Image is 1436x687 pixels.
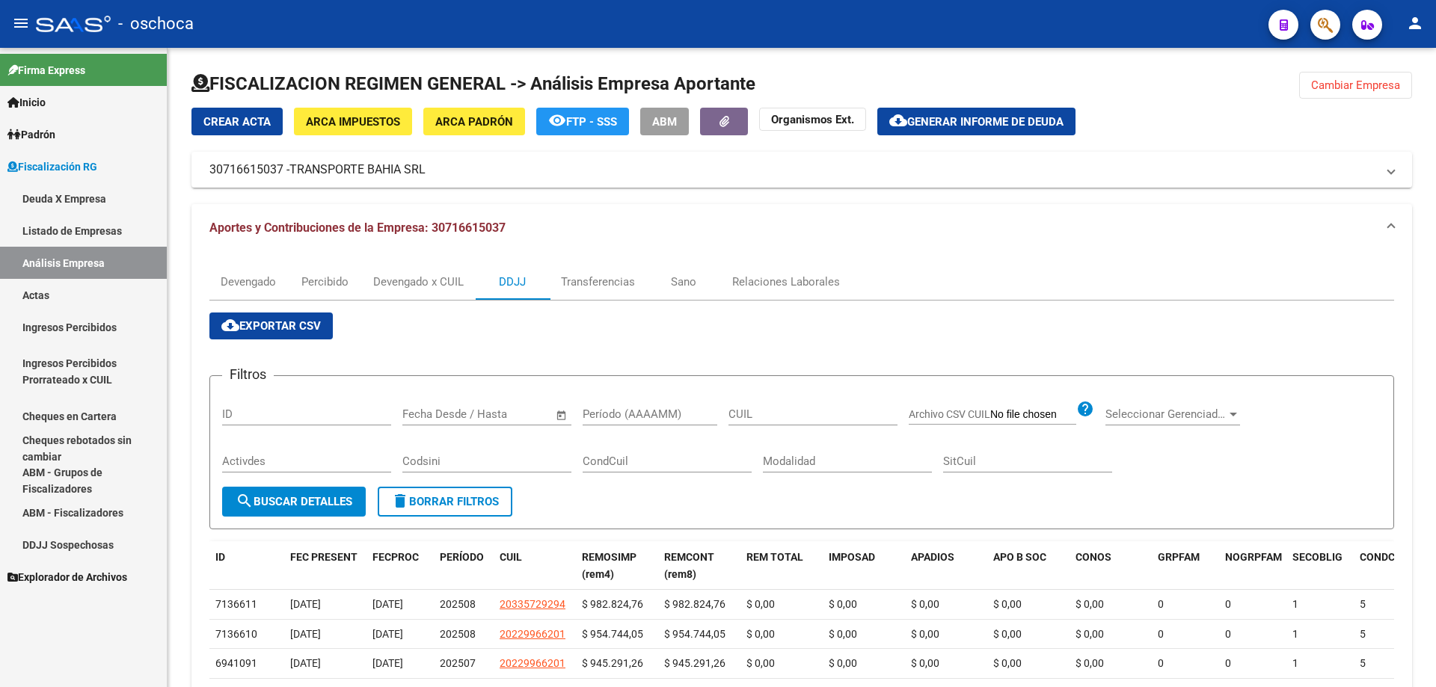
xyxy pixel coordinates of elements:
mat-icon: search [236,492,254,510]
span: APADIOS [911,551,954,563]
span: GRPFAM [1158,551,1200,563]
button: Buscar Detalles [222,487,366,517]
span: Cambiar Empresa [1311,78,1400,92]
datatable-header-cell: SECOBLIG [1286,541,1354,591]
div: Transferencias [561,274,635,290]
span: 0 [1225,598,1231,610]
span: [DATE] [372,657,403,669]
mat-icon: remove_red_eye [548,111,566,129]
span: Firma Express [7,62,85,78]
span: 1 [1292,628,1298,640]
button: ARCA Impuestos [294,108,412,135]
iframe: Intercom live chat [1385,636,1421,672]
button: Organismos Ext. [759,108,866,131]
span: 202507 [440,657,476,669]
span: $ 954.744,05 [582,628,643,640]
span: 1 [1292,657,1298,669]
span: $ 982.824,76 [664,598,725,610]
datatable-header-cell: GRPFAM [1152,541,1219,591]
span: Crear Acta [203,115,271,129]
span: $ 954.744,05 [664,628,725,640]
span: 1 [1292,598,1298,610]
span: $ 982.824,76 [582,598,643,610]
span: Fiscalización RG [7,158,97,175]
span: Borrar Filtros [391,495,499,508]
span: 5 [1360,598,1366,610]
span: Explorador de Archivos [7,569,127,585]
h3: Filtros [222,364,274,385]
button: ARCA Padrón [423,108,525,135]
input: Archivo CSV CUIL [990,408,1076,422]
datatable-header-cell: PERÍODO [434,541,494,591]
span: 0 [1158,657,1164,669]
strong: Organismos Ext. [771,113,854,126]
span: $ 0,00 [829,598,857,610]
datatable-header-cell: FECPROC [366,541,434,591]
span: [DATE] [290,598,321,610]
datatable-header-cell: CUIL [494,541,576,591]
div: Devengado x CUIL [373,274,464,290]
mat-icon: delete [391,492,409,510]
span: FEC PRESENT [290,551,358,563]
span: SECOBLIG [1292,551,1343,563]
datatable-header-cell: APADIOS [905,541,987,591]
datatable-header-cell: REM TOTAL [740,541,823,591]
mat-expansion-panel-header: Aportes y Contribuciones de la Empresa: 30716615037 [191,204,1412,252]
input: Fecha fin [476,407,549,421]
span: $ 0,00 [911,657,939,669]
mat-panel-title: 30716615037 - [209,161,1376,178]
span: Inicio [7,94,46,111]
span: 7136611 [215,598,257,610]
span: ARCA Padrón [435,115,513,129]
datatable-header-cell: NOGRPFAM [1219,541,1286,591]
span: 5 [1360,628,1366,640]
span: - oschoca [118,7,194,40]
span: ARCA Impuestos [306,115,400,129]
button: Generar informe de deuda [877,108,1076,135]
div: Sano [671,274,696,290]
datatable-header-cell: ID [209,541,284,591]
datatable-header-cell: CONOS [1070,541,1152,591]
mat-icon: cloud_download [221,316,239,334]
mat-icon: cloud_download [889,111,907,129]
span: $ 0,00 [993,657,1022,669]
span: $ 945.291,26 [582,657,643,669]
span: Seleccionar Gerenciador [1105,407,1227,421]
span: 0 [1158,628,1164,640]
div: Relaciones Laborales [732,274,840,290]
span: $ 0,00 [1076,657,1104,669]
datatable-header-cell: APO B SOC [987,541,1070,591]
span: CONOS [1076,551,1111,563]
span: 0 [1158,598,1164,610]
mat-icon: help [1076,400,1094,418]
span: REM TOTAL [746,551,803,563]
span: Padrón [7,126,55,143]
span: $ 0,00 [911,628,939,640]
span: 20229966201 [500,657,565,669]
span: FECPROC [372,551,419,563]
button: Crear Acta [191,108,283,135]
span: REMOSIMP (rem4) [582,551,636,580]
span: ABM [652,115,677,129]
span: ID [215,551,225,563]
datatable-header-cell: FEC PRESENT [284,541,366,591]
h1: FISCALIZACION REGIMEN GENERAL -> Análisis Empresa Aportante [191,72,755,96]
mat-expansion-panel-header: 30716615037 -TRANSPORTE BAHIA SRL [191,152,1412,188]
span: $ 945.291,26 [664,657,725,669]
button: Borrar Filtros [378,487,512,517]
span: 202508 [440,598,476,610]
button: Exportar CSV [209,312,333,339]
span: Aportes y Contribuciones de la Empresa: 30716615037 [209,221,506,235]
button: ABM [640,108,689,135]
button: Open calendar [553,407,571,424]
span: TRANSPORTE BAHIA SRL [289,161,426,178]
span: 0 [1225,657,1231,669]
div: Devengado [221,274,276,290]
span: 202508 [440,628,476,640]
span: NOGRPFAM [1225,551,1282,563]
button: Cambiar Empresa [1299,72,1412,99]
span: 0 [1225,628,1231,640]
mat-icon: person [1406,14,1424,32]
datatable-header-cell: REMOSIMP (rem4) [576,541,658,591]
datatable-header-cell: REMCONT (rem8) [658,541,740,591]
